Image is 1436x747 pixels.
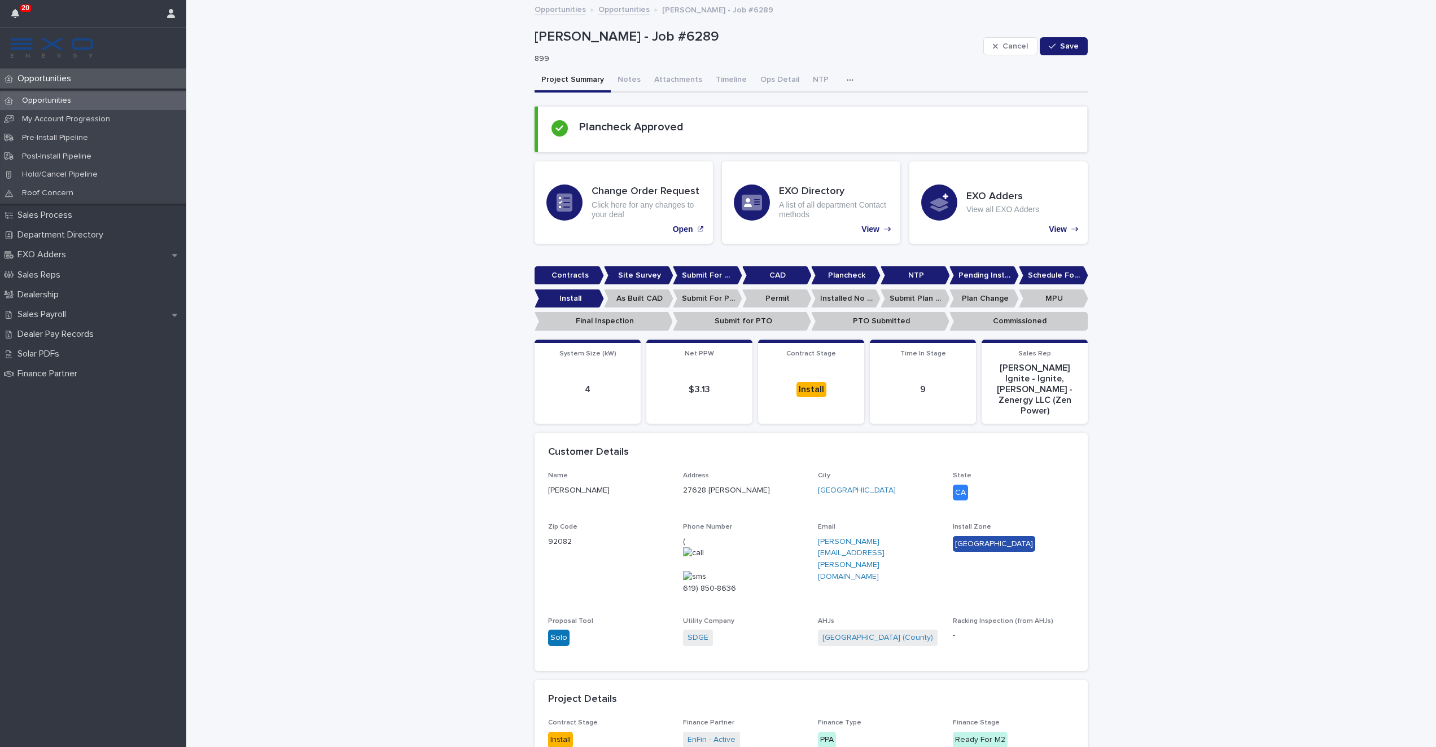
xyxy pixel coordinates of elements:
[806,69,835,93] button: NTP
[683,524,732,530] span: Phone Number
[1049,225,1067,234] p: View
[1040,37,1088,55] button: Save
[861,225,879,234] p: View
[988,363,1081,417] p: [PERSON_NAME] Ignite - Ignite, [PERSON_NAME] - Zenergy LLC (Zen Power)
[966,191,1039,203] h3: EXO Adders
[688,734,735,746] a: EnFin - Active
[13,249,75,260] p: EXO Adders
[673,225,693,234] p: Open
[742,289,812,308] p: Permit
[548,693,617,706] h2: Project Details
[11,7,26,27] div: 20
[9,37,95,59] img: FKS5r6ZBThi8E5hshIGi
[13,133,97,143] p: Pre-Install Pipeline
[535,69,611,93] button: Project Summary
[548,446,629,459] h2: Customer Details
[592,200,701,219] p: Click here for any changes to your deal
[548,485,669,496] p: [PERSON_NAME]
[548,524,577,530] span: Zip Code
[953,719,1000,726] span: Finance Stage
[1019,266,1088,285] p: Schedule For Install
[683,719,734,726] span: Finance Partner
[13,309,75,320] p: Sales Payroll
[535,29,979,45] p: [PERSON_NAME] - Job #6289
[548,536,669,548] p: 92082
[818,472,830,479] span: City
[1060,42,1079,50] span: Save
[953,472,971,479] span: State
[683,485,770,496] p: 27628 [PERSON_NAME]
[966,205,1039,214] p: View all EXO Adders
[604,289,673,308] p: As Built CAD
[535,161,713,244] a: Open
[683,618,734,625] span: Utility Company
[13,349,68,359] p: Solar PDFs
[881,289,950,308] p: Submit Plan Change
[548,618,593,625] span: Proposal Tool
[949,289,1019,308] p: Plan Change
[796,382,826,397] div: Install
[877,384,969,395] p: 9
[683,547,736,559] img: call
[953,524,991,530] span: Install Zone
[13,230,112,240] p: Department Directory
[13,210,81,221] p: Sales Process
[909,161,1088,244] a: View
[647,69,709,93] button: Attachments
[818,618,834,625] span: AHJs
[579,120,684,134] h2: Plancheck Approved
[13,96,80,106] p: Opportunities
[548,719,598,726] span: Contract Stage
[1018,350,1051,357] span: Sales Rep
[548,472,568,479] span: Name
[742,266,812,285] p: CAD
[13,188,82,198] p: Roof Concern
[818,538,885,581] a: [PERSON_NAME][EMAIL_ADDRESS][PERSON_NAME][DOMAIN_NAME]
[722,161,900,244] a: View
[1002,42,1028,50] span: Cancel
[900,350,946,357] span: Time In Stage
[13,170,107,179] p: Hold/Cancel Pipeline
[683,472,709,479] span: Address
[673,312,811,331] p: Submit for PTO
[953,536,1035,552] div: [GEOGRAPHIC_DATA]
[673,266,742,285] p: Submit For CAD
[786,350,836,357] span: Contract Stage
[953,630,1074,641] p: -
[818,485,896,496] a: [GEOGRAPHIC_DATA]
[13,368,86,379] p: Finance Partner
[983,37,1037,55] button: Cancel
[811,289,881,308] p: Installed No Permit
[683,571,736,583] img: sms
[13,289,68,300] p: Dealership
[535,312,673,331] p: Final Inspection
[535,289,604,308] p: Install
[881,266,950,285] p: NTP
[822,632,933,644] a: [GEOGRAPHIC_DATA] (County)
[811,266,881,285] p: Plancheck
[535,266,604,285] p: Contracts
[949,312,1088,331] p: Commissioned
[559,350,616,357] span: System Size (kW)
[683,538,736,592] a: ( 619) 850-8636
[685,350,714,357] span: Net PPW
[673,289,742,308] p: Submit For Permit
[1019,289,1088,308] p: MPU
[541,384,634,395] p: 4
[953,485,968,501] div: CA
[662,3,773,15] p: [PERSON_NAME] - Job #6289
[535,54,974,64] p: 899
[13,115,119,124] p: My Account Progression
[779,186,888,198] h3: EXO Directory
[709,69,754,93] button: Timeline
[818,524,835,530] span: Email
[13,329,103,340] p: Dealer Pay Records
[13,270,69,280] p: Sales Reps
[592,186,701,198] h3: Change Order Request
[604,266,673,285] p: Site Survey
[818,719,861,726] span: Finance Type
[535,2,586,15] a: Opportunities
[754,69,806,93] button: Ops Detail
[811,312,949,331] p: PTO Submitted
[653,384,746,395] p: $ 3.13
